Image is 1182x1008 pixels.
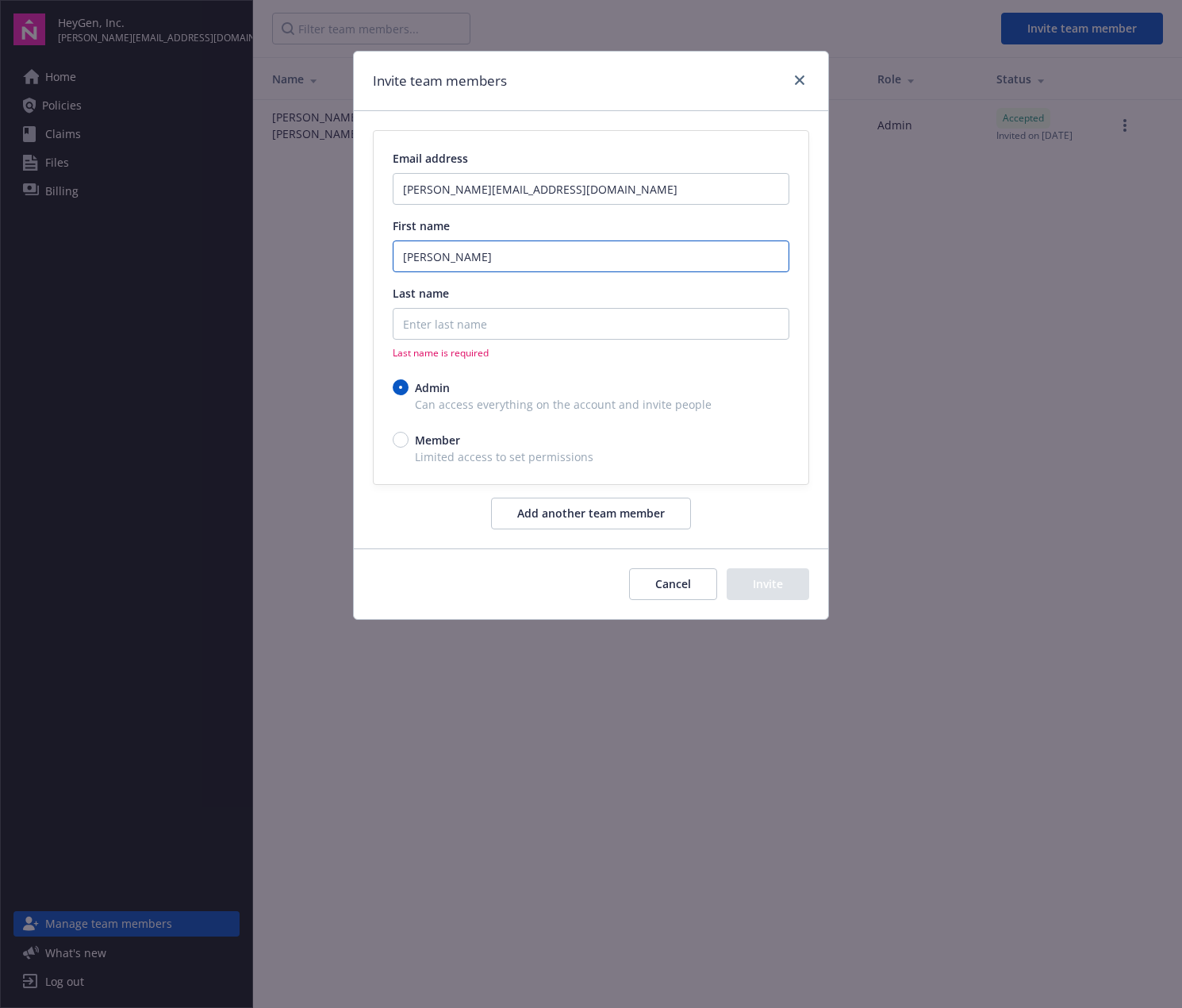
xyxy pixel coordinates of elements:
input: Enter last name [393,308,789,340]
span: Email address [393,151,468,166]
span: Last name is required [393,346,789,360]
input: Enter first name [393,240,789,272]
input: Enter an email address [393,173,789,205]
span: Admin [415,379,450,396]
span: Can access everything on the account and invite people [393,396,789,413]
h1: Invite team members [373,71,507,91]
div: email [373,130,809,484]
span: Member [415,432,460,448]
span: First name [393,218,450,233]
span: Limited access to set permissions [393,448,789,465]
a: close [790,71,809,90]
input: Admin [393,379,409,395]
span: Last name [393,286,449,301]
input: Member [393,432,409,448]
button: Cancel [629,568,717,600]
button: Add another team member [491,498,691,529]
